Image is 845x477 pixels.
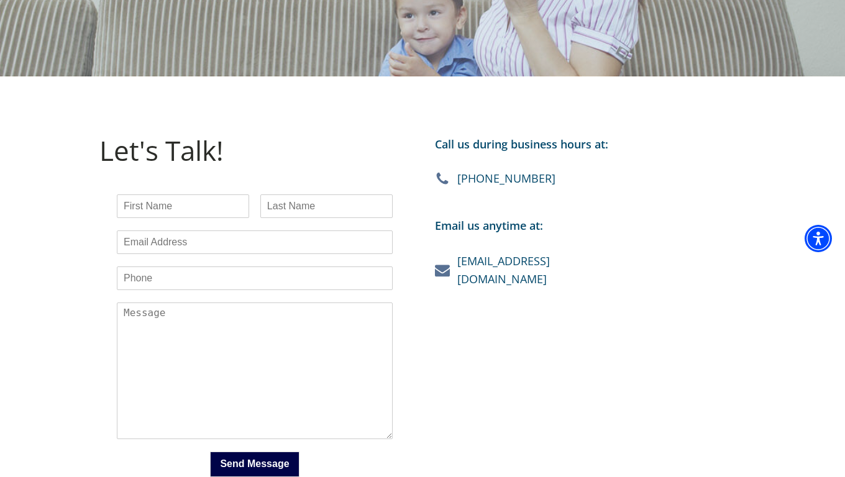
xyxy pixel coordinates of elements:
input: Last Name [260,194,393,218]
button: Send Message [210,452,299,476]
div: Call us during business hours at: [435,135,608,171]
div: [PHONE_NUMBER] [457,171,555,186]
div: Email us anytime at: [435,217,543,253]
div: Accessibility Menu [805,225,832,252]
h1: Let's Talk! [99,135,224,165]
input: Phone [117,266,393,290]
input: Email Address [117,230,393,254]
input: First Name [117,194,249,218]
a: [EMAIL_ADDRESS][DOMAIN_NAME] [457,252,550,288]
